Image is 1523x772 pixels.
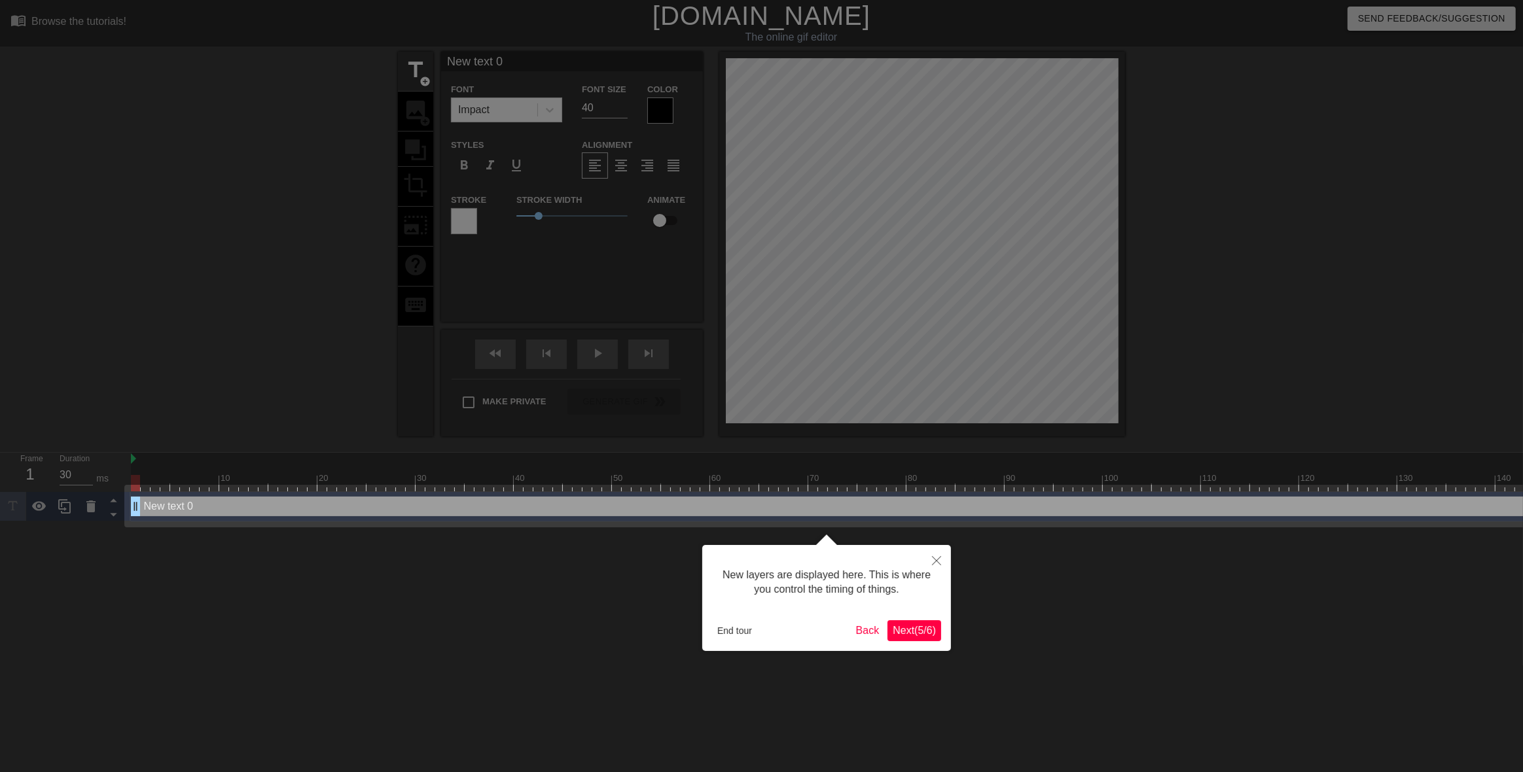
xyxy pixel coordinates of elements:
[712,555,941,610] div: New layers are displayed here. This is where you control the timing of things.
[851,620,885,641] button: Back
[893,625,936,636] span: Next ( 5 / 6 )
[712,621,757,640] button: End tour
[922,545,951,575] button: Close
[887,620,941,641] button: Next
